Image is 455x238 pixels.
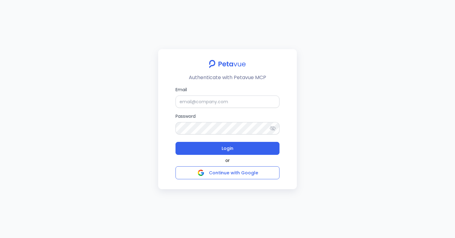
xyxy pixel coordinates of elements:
label: Password [175,113,279,134]
label: Email [175,86,279,108]
span: Continue with Google [209,170,258,176]
span: Login [222,144,233,153]
input: Email [175,96,279,108]
img: petavue logo [205,57,250,71]
p: Authenticate with Petavue MCP [189,74,266,81]
span: or [225,157,230,164]
button: Login [175,142,279,155]
button: Continue with Google [175,166,279,179]
input: Password [175,122,279,134]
